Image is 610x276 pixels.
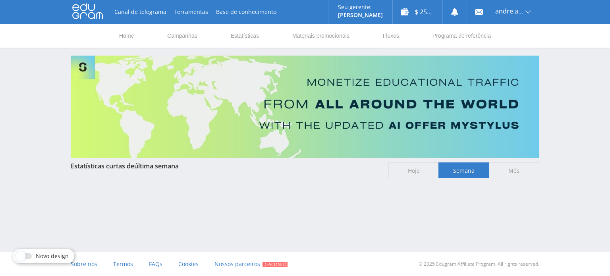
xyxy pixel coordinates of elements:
a: Programa de referência [432,24,492,48]
span: Novo design [36,253,69,259]
div: © 2025 Edugram Affiliate Program. All rights reserved. [309,252,539,276]
span: Sobre nós [71,260,97,268]
a: Cookies [178,252,199,276]
span: Semana [438,162,489,178]
span: Hoje [388,162,439,178]
a: Termos [113,252,133,276]
span: Cookies [178,260,199,268]
span: FAQs [149,260,162,268]
img: Banner [71,56,539,158]
span: andre.a.gazola43 [495,8,523,14]
a: Home [118,24,135,48]
span: Termos [113,260,133,268]
a: Estatísticas [230,24,260,48]
div: Estatísticas curtas de [71,162,380,170]
span: Mês [489,162,539,178]
a: Fluxos [382,24,400,48]
a: FAQs [149,252,162,276]
a: Sobre nós [71,252,97,276]
a: Nossos parceiros Desconto [214,252,288,276]
a: Campanhas [166,24,198,48]
a: Materiais promocionais [291,24,350,48]
p: [PERSON_NAME] [338,12,383,18]
span: Desconto [263,262,288,267]
p: Seu gerente: [338,4,383,10]
span: Nossos parceiros [214,260,260,268]
span: última semana [134,162,179,170]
